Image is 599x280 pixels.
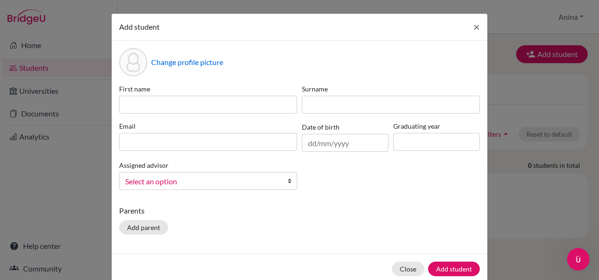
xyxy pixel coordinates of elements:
[428,262,480,276] button: Add student
[119,160,169,170] label: Assigned advisor
[466,14,487,40] button: Close
[119,22,160,31] span: Add student
[119,48,147,76] div: Profile picture
[302,134,389,152] input: dd/mm/yyyy
[393,121,480,131] label: Graduating year
[119,121,297,131] label: Email
[119,220,168,235] button: Add parent
[473,20,480,33] span: ×
[567,248,590,271] iframe: Intercom live chat
[392,262,424,276] button: Close
[119,84,297,94] label: First name
[302,84,480,94] label: Surname
[125,175,279,188] span: Select an option
[119,205,480,216] p: Parents
[302,122,340,132] label: Date of birth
